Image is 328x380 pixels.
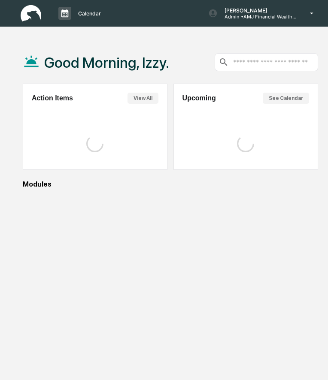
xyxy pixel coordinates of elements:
img: logo [21,5,41,22]
h1: Good Morning, Izzy. [44,54,169,71]
p: Admin • AMJ Financial Wealth Management [218,14,298,20]
p: [PERSON_NAME] [218,7,298,14]
div: Modules [23,180,318,188]
h2: Upcoming [182,94,216,102]
button: See Calendar [263,93,309,104]
button: View All [128,93,158,104]
h2: Action Items [32,94,73,102]
p: Calendar [71,10,105,17]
